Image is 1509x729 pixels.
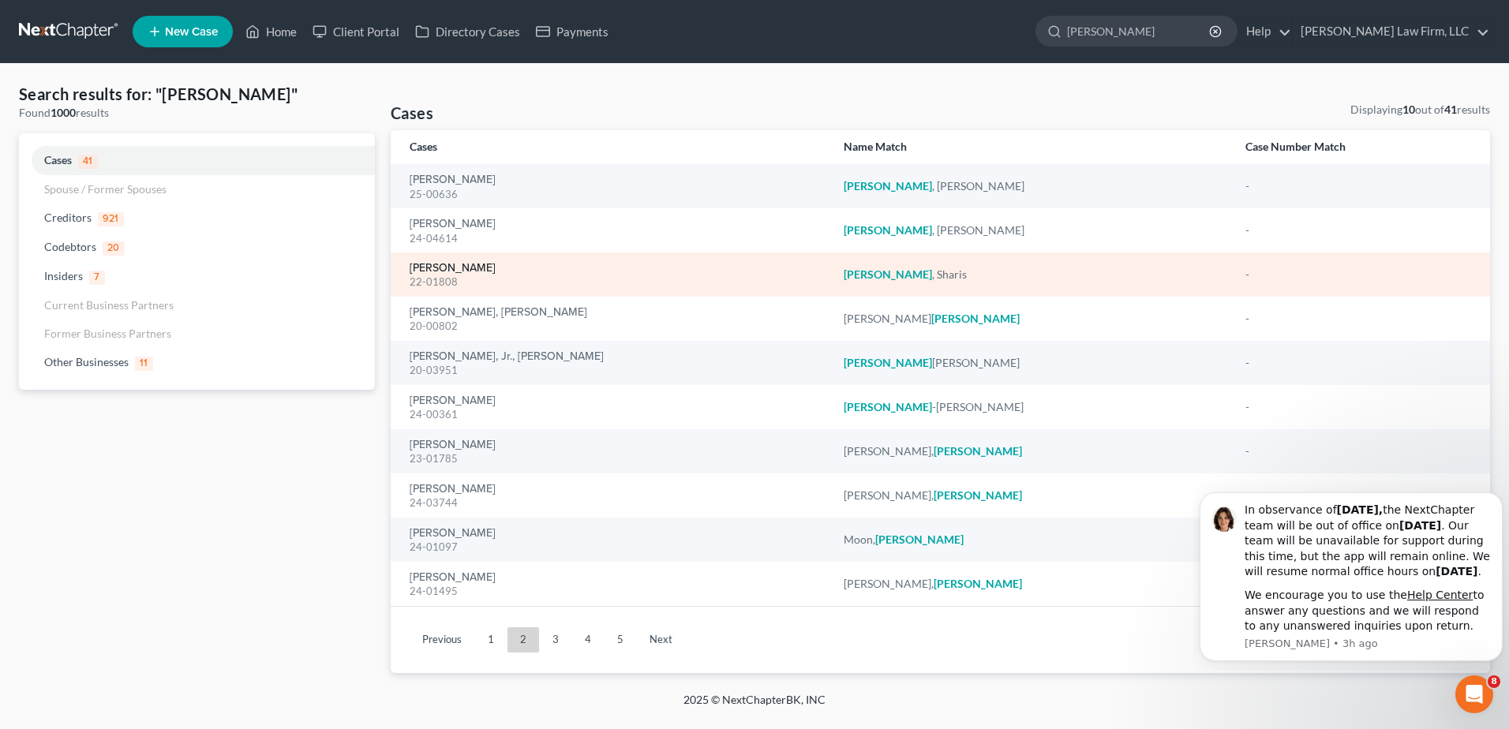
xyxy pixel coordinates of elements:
[44,355,129,368] span: Other Businesses
[528,17,616,46] a: Payments
[410,219,496,230] a: [PERSON_NAME]
[44,327,171,340] span: Former Business Partners
[410,495,818,510] div: 24-03744
[1350,102,1490,118] div: Displaying out of results
[44,153,72,166] span: Cases
[844,267,932,281] em: [PERSON_NAME]
[844,223,932,237] em: [PERSON_NAME]
[844,355,1220,371] div: [PERSON_NAME]
[410,395,496,406] a: [PERSON_NAME]
[19,175,375,204] a: Spouse / Former Spouses
[78,155,98,169] span: 41
[410,263,496,274] a: [PERSON_NAME]
[1238,17,1291,46] a: Help
[475,627,507,652] a: 1
[410,363,818,378] div: 20-03951
[875,533,964,546] em: [PERSON_NAME]
[934,488,1022,502] em: [PERSON_NAME]
[540,627,571,652] a: 3
[831,130,1233,164] th: Name Match
[1402,103,1415,116] strong: 10
[931,312,1020,325] em: [PERSON_NAME]
[165,26,218,38] span: New Case
[1245,399,1471,415] div: -
[305,692,1204,720] div: 2025 © NextChapterBK, INC
[410,584,818,599] div: 24-01495
[410,627,474,652] a: Previous
[844,356,932,369] em: [PERSON_NAME]
[1245,355,1471,371] div: -
[410,187,818,202] div: 25-00636
[410,484,496,495] a: [PERSON_NAME]
[19,320,375,348] a: Former Business Partners
[1193,462,1509,671] iframe: Intercom notifications message
[305,17,407,46] a: Client Portal
[637,627,685,652] a: Next
[1067,17,1211,46] input: Search by name...
[410,451,818,466] div: 23-01785
[934,444,1022,458] em: [PERSON_NAME]
[19,348,375,377] a: Other Businesses11
[410,231,818,246] div: 24-04614
[410,307,587,318] a: [PERSON_NAME], [PERSON_NAME]
[934,577,1022,590] em: [PERSON_NAME]
[1488,675,1500,688] span: 8
[844,400,932,413] em: [PERSON_NAME]
[44,240,96,253] span: Codebtors
[410,528,496,539] a: [PERSON_NAME]
[19,204,375,233] a: Creditors921
[1293,17,1489,46] a: [PERSON_NAME] Law Firm, LLC
[410,351,604,362] a: [PERSON_NAME], Jr., [PERSON_NAME]
[844,399,1220,415] div: -[PERSON_NAME]
[844,443,1220,459] div: [PERSON_NAME],
[844,576,1220,592] div: [PERSON_NAME],
[1455,675,1493,713] iframe: Intercom live chat
[19,146,375,175] a: Cases41
[410,319,818,334] div: 20-00802
[410,572,496,583] a: [PERSON_NAME]
[135,357,153,371] span: 11
[44,211,92,224] span: Creditors
[407,17,528,46] a: Directory Cases
[19,83,375,105] h4: Search results for: "[PERSON_NAME]"
[410,439,496,450] a: [PERSON_NAME]
[19,105,375,121] div: Found results
[1245,443,1471,459] div: -
[410,275,818,290] div: 22-01808
[44,269,83,282] span: Insiders
[507,627,539,652] a: 2
[410,407,818,422] div: 24-00361
[844,179,932,193] em: [PERSON_NAME]
[98,212,124,226] span: 921
[844,267,1220,282] div: , Sharis
[391,130,831,164] th: Cases
[103,241,125,256] span: 20
[89,271,105,285] span: 7
[19,262,375,291] a: Insiders7
[844,488,1220,503] div: [PERSON_NAME],
[605,627,636,652] a: 5
[1245,222,1471,238] div: -
[44,182,167,196] span: Spouse / Former Spouses
[844,311,1220,327] div: [PERSON_NAME]
[410,174,496,185] a: [PERSON_NAME]
[1444,103,1457,116] strong: 41
[51,106,76,119] strong: 1000
[844,532,1220,548] div: Moon,
[572,627,604,652] a: 4
[1233,130,1490,164] th: Case Number Match
[1245,311,1471,327] div: -
[19,233,375,262] a: Codebtors20
[844,222,1220,238] div: , [PERSON_NAME]
[844,178,1220,194] div: , [PERSON_NAME]
[391,102,433,124] h4: Cases
[19,291,375,320] a: Current Business Partners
